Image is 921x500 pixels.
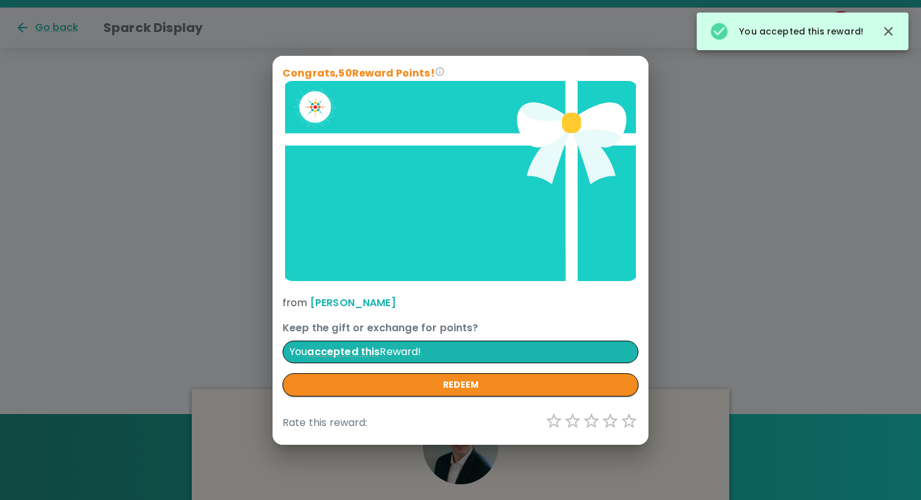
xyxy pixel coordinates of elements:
[283,66,638,81] p: Congrats, 50 Reward Points!
[283,415,368,430] p: Rate this reward:
[307,344,380,359] span: You accepted this reward. Make sure you redeemed it
[283,295,638,311] p: from
[435,66,445,77] svg: Congrats on your reward! You can either redeem the total reward points for something else with th...
[283,321,638,336] p: Keep the gift or exchange for points?
[283,81,638,282] img: Brand logo
[709,16,863,46] div: You accepted this reward!
[283,373,638,396] button: redeem
[283,341,638,363] p: You Reward!
[310,295,396,310] a: [PERSON_NAME]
